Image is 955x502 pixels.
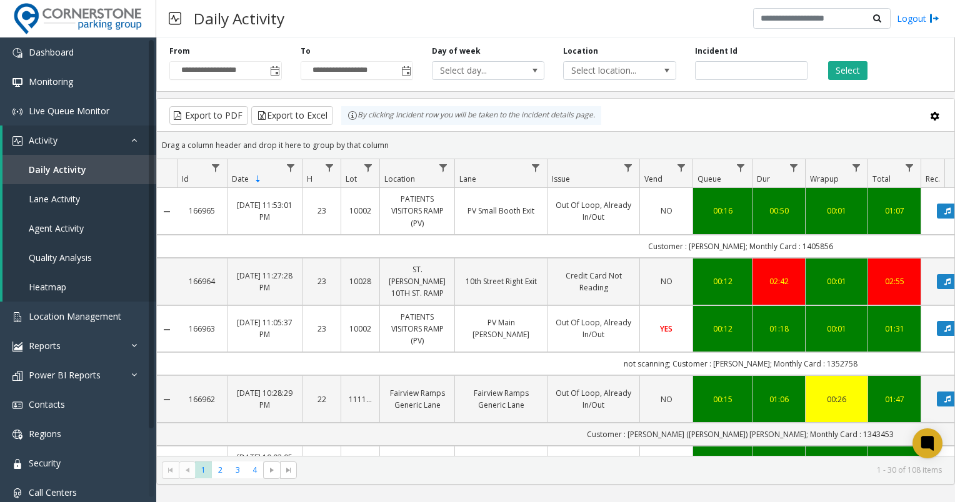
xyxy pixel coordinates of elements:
span: Go to the last page [284,465,294,475]
span: H [307,174,312,184]
a: 00:01 [813,275,860,287]
a: PV Small Booth Exit [462,205,539,217]
a: Collapse Details [157,207,177,217]
div: 01:18 [760,323,797,335]
a: 02:55 [876,275,913,287]
a: 166965 [184,205,219,217]
span: Live Queue Monitor [29,105,109,117]
span: Lane [459,174,476,184]
a: 00:50 [760,205,797,217]
span: Select day... [432,62,522,79]
a: Logout [897,12,939,25]
span: Go to the next page [267,465,277,475]
span: Sortable [253,174,263,184]
a: [DATE] 10:28:29 PM [235,387,294,411]
span: Select location... [564,62,653,79]
a: Fairview Ramps Generic Lane [387,387,447,411]
a: Out Of Loop, Already In/Out [555,317,632,340]
span: Wrapup [810,174,839,184]
a: Date Filter Menu [282,159,299,176]
a: Id Filter Menu [207,159,224,176]
div: 00:15 [701,393,744,405]
img: 'icon' [12,430,22,440]
img: 'icon' [12,48,22,58]
button: Export to PDF [169,106,248,125]
a: 01:07 [876,205,913,217]
a: 22 [310,393,333,405]
span: Regions [29,428,61,440]
a: Fairview Ramps Generic Lane [462,387,539,411]
a: Activity [2,125,156,155]
a: Agent Activity [2,214,156,243]
a: Credit Card Not Reading [555,270,632,293]
label: To [301,46,311,57]
label: Incident Id [695,46,737,57]
label: Location [563,46,598,57]
span: Page 4 [246,461,263,478]
a: ST. [PERSON_NAME] 10TH ST. RAMP [387,263,447,300]
a: [DATE] 11:53:01 PM [235,199,294,223]
img: pageIcon [169,3,181,34]
span: Contacts [29,398,65,410]
span: Location [384,174,415,184]
img: 'icon' [12,459,22,469]
span: Toggle popup [399,62,412,79]
img: 'icon' [12,342,22,352]
a: 166963 [184,323,219,335]
img: 'icon' [12,107,22,117]
div: By clicking Incident row you will be taken to the incident details page. [341,106,601,125]
div: Drag a column header and drop it here to group by that column [157,134,954,156]
span: Date [232,174,249,184]
img: 'icon' [12,488,22,498]
span: Page 1 [195,461,212,478]
a: Daily Activity [2,155,156,184]
span: Daily Activity [29,164,86,175]
span: Quality Analysis [29,252,92,263]
a: [DATE] 11:27:28 PM [235,270,294,293]
span: Dur [757,174,770,184]
a: H Filter Menu [321,159,338,176]
a: 10th Street Right Exit [462,275,539,287]
span: Go to the next page [263,461,280,479]
img: infoIcon.svg [347,111,357,121]
a: NO [647,275,685,287]
a: Quality Analysis [2,243,156,272]
a: PATIENTS VISITORS RAMP (PV) [387,311,447,347]
span: YES [660,323,672,334]
span: Lane Activity [29,193,80,205]
a: 01:06 [760,393,797,405]
a: [DATE] 11:05:37 PM [235,317,294,340]
a: 23 [310,275,333,287]
button: Export to Excel [251,106,333,125]
span: Vend [644,174,662,184]
a: [DATE] 10:02:05 PM [235,451,294,475]
a: PATIENTS VISITORS RAMP (PV) [387,193,447,229]
label: Day of week [432,46,481,57]
img: logout [929,12,939,25]
a: 10002 [349,205,372,217]
span: Security [29,457,61,469]
a: 00:12 [701,275,744,287]
a: Dur Filter Menu [786,159,802,176]
a: 01:47 [876,393,913,405]
span: Issue [552,174,570,184]
a: 00:26 [813,393,860,405]
span: NO [661,276,672,287]
a: 111111 [349,393,372,405]
div: 00:12 [701,323,744,335]
a: 166964 [184,275,219,287]
a: Wrapup Filter Menu [848,159,865,176]
a: Out Of Loop, Already In/Out [555,199,632,223]
a: 10002 [349,323,372,335]
a: NO [647,393,685,405]
span: Total [872,174,891,184]
a: Issue Filter Menu [620,159,637,176]
span: Rec. [926,174,940,184]
div: 02:42 [760,275,797,287]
